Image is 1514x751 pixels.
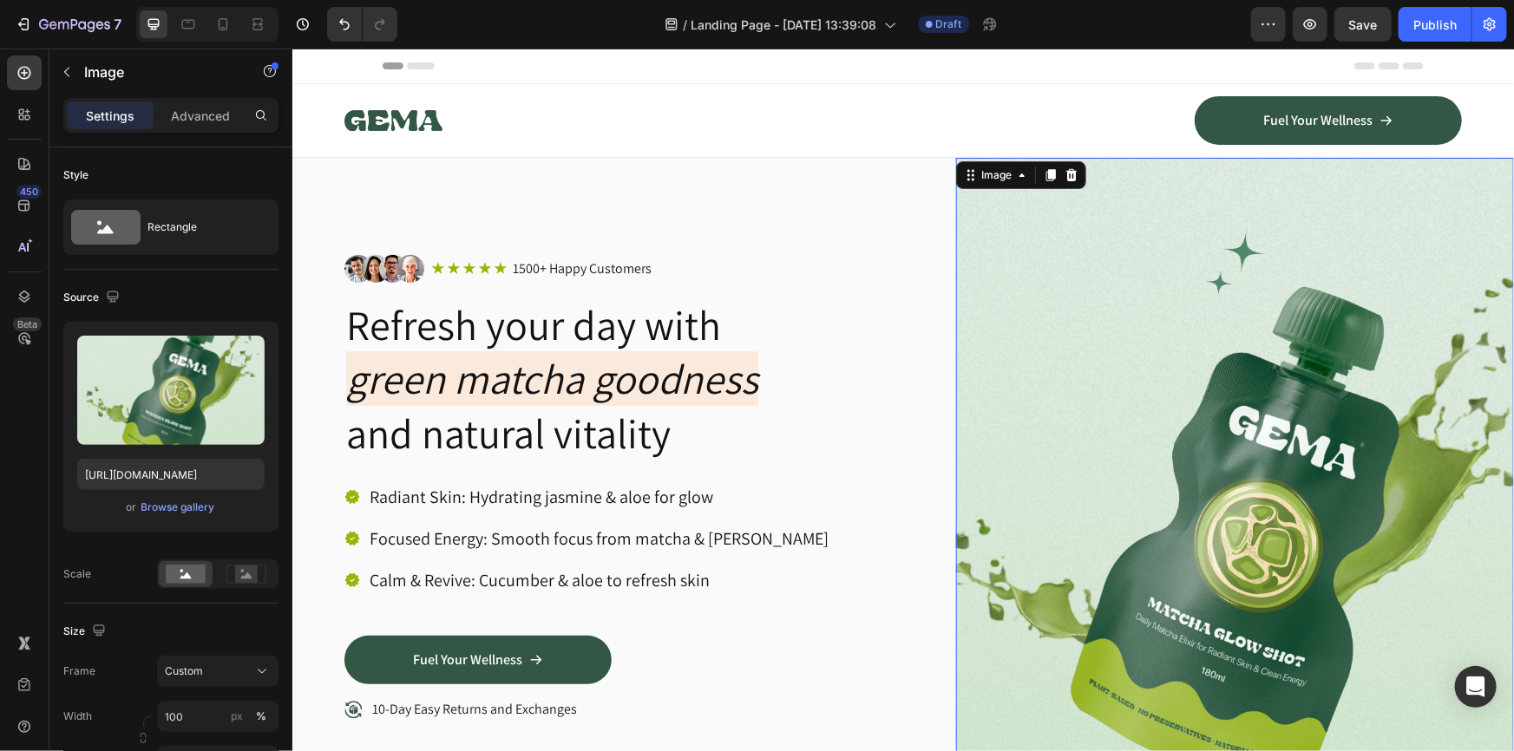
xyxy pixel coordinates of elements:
[684,16,688,34] span: /
[292,49,1514,751] iframe: Design area
[157,656,279,687] button: Custom
[1334,7,1392,42] button: Save
[1413,16,1457,34] div: Publish
[685,119,723,134] div: Image
[77,479,536,501] p: Focused Energy: Smooth focus from matcha & [PERSON_NAME]
[77,437,536,460] p: Radiant Skin: Hydrating jasmine & aloe for glow
[121,603,230,621] p: Fuel Your Wellness
[52,206,132,234] img: gempages_458113547910513601-e02b46a3-1f40-4ca1-adb3-6ca76f63a96e.png
[63,167,88,183] div: Style
[63,620,109,643] div: Size
[691,16,877,34] span: Landing Page - [DATE] 13:39:08
[80,652,285,670] p: 10-Day Easy Returns and Exchanges
[127,497,137,518] span: or
[63,286,123,310] div: Source
[77,336,265,445] img: preview-image
[52,248,610,414] h2: Refresh your day with and natural vitality
[220,212,359,230] p: 1500+ Happy Customers
[7,7,129,42] button: 7
[226,706,247,727] button: %
[971,63,1080,82] p: Fuel Your Wellness
[52,587,319,636] a: Fuel Your Wellness
[77,459,265,490] input: https://example.com/image.jpg
[256,709,266,724] div: %
[63,663,95,679] label: Frame
[114,14,121,35] p: 7
[77,520,536,543] p: Calm & Revive: Cucumber & aloe to refresh skin
[1399,7,1471,42] button: Publish
[54,303,466,357] i: green matcha goodness
[13,317,42,331] div: Beta
[147,207,253,247] div: Rectangle
[936,16,962,32] span: Draft
[165,663,203,679] span: Custom
[1455,666,1497,708] div: Open Intercom Messenger
[327,7,397,42] div: Undo/Redo
[63,709,92,724] label: Width
[1349,17,1378,32] span: Save
[63,566,91,582] div: Scale
[231,709,243,724] div: px
[141,500,215,515] div: Browse gallery
[171,107,230,125] p: Advanced
[157,701,279,732] input: px%
[84,62,232,82] p: Image
[251,706,272,727] button: px
[16,185,42,199] div: 450
[141,499,216,516] button: Browse gallery
[86,107,134,125] p: Settings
